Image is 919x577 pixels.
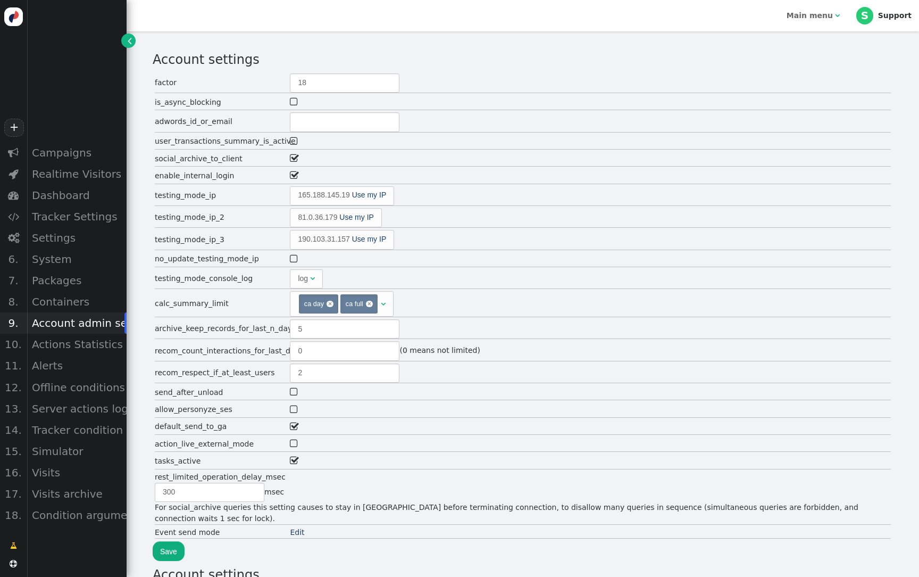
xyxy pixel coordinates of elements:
span:  [290,402,299,417]
span:  [290,385,299,399]
b: Main menu [787,11,833,20]
span: . . . [290,186,394,205]
span:  [8,190,19,201]
div: Settings [27,227,127,249]
span: 36 [315,213,323,221]
div: Simulator [27,441,127,462]
div: Tracker condition state [27,419,127,441]
a: Edit [290,528,304,537]
span: 179 [325,213,337,221]
div: Offline conditions [27,377,127,398]
div: no_update_testing_mode_ip [155,253,288,265]
div: Realtime Visitors [27,163,127,185]
div: calc_summary_limit [155,298,288,309]
a:  [3,536,24,555]
span: 190 [298,235,310,243]
span:  [290,419,299,434]
a: Use my IP [339,213,374,221]
div: Alerts [27,355,127,376]
div: user_transactions_summary_is_active [155,136,288,147]
span: 165 [298,191,310,199]
div: Support [878,11,912,20]
a:  [121,34,136,48]
div: Campaigns [27,142,127,163]
div: Event send mode [155,527,288,538]
div: System [27,249,127,270]
div: Condition search word [27,526,127,547]
span:  [310,275,315,282]
span: 157 [337,235,349,243]
div: Visits [27,462,127,483]
input: recom_respect_if_at_least_users [290,364,399,383]
a: + [4,119,23,137]
span: . . . [290,230,394,249]
div: factor [155,77,288,88]
a: Use my IP [352,191,387,199]
div: Account admin settings [27,312,127,334]
div: Server actions log [27,398,127,419]
div: Actions Statistics [27,334,127,355]
div: testing_mode_ip [155,190,288,201]
img: logo-icon.svg [4,7,23,26]
div: tasks_active [155,456,288,467]
span:  [128,35,132,46]
span:  [290,151,299,166]
div: Tracker Settings [27,206,127,227]
div: adwords_id_or_email [155,116,288,127]
input: rest_limited_operation_delay_msec msecFor social_archive queries this setting causes to stay in [... [155,483,264,502]
div: default_send_to_ga [155,421,288,432]
div: testing_mode_ip_3 [155,234,288,245]
div: recom_count_interactions_for_last_days [155,345,288,357]
input: adwords_id_or_email [290,112,399,131]
span:  [10,540,17,551]
span: 31 [327,235,336,243]
span:  [381,300,386,308]
div: Condition argument strength [27,505,127,526]
span:  [8,233,19,243]
div: social_archive_to_client [155,153,288,164]
div: is_async_blocking [155,97,288,108]
div: recom_respect_if_at_least_users [155,367,288,378]
span: 81 [298,213,306,221]
div: Dashboard [27,185,127,206]
span:  [290,168,299,183]
div: (0 means not limited) [290,341,480,360]
span: ca day [304,300,324,308]
button: Save [153,541,185,560]
input: factor [290,73,399,93]
span:  [290,134,299,149]
span: 145 [327,191,339,199]
a: Use my IP [352,235,387,243]
span:  [290,95,299,109]
h3: Account settings [153,50,893,69]
div: action_live_external_mode [155,439,288,450]
div: enable_internal_login [155,170,288,182]
div: testing_mode_console_log [155,273,288,284]
div: × [327,301,333,308]
div: allow_personyze_ses [155,404,288,415]
span:  [8,211,19,222]
div: Visits archive [27,483,127,505]
div: S [856,7,873,24]
input: recom_count_interactions_for_last_days (0 means not limited) [290,341,399,360]
div: send_after_unload [155,387,288,398]
span:  [290,436,299,451]
span: 103 [313,235,325,243]
div: × [366,301,373,308]
div: archive_keep_records_for_last_n_days [155,323,288,334]
div: testing_mode_ip_2 [155,212,288,223]
div: msec [155,483,891,524]
div: log [298,273,308,284]
span: 188 [313,191,325,199]
span:  [10,560,17,567]
span: ca full [346,300,363,308]
span:  [290,454,299,468]
span:  [9,169,19,179]
div: rest_limited_operation_delay_msec [155,472,288,483]
span: . . . [290,208,381,227]
div: For social_archive queries this setting causes to stay in [GEOGRAPHIC_DATA] before terminating co... [155,502,891,524]
span:  [835,12,840,19]
span: 19 [341,191,350,199]
span:  [8,147,19,158]
div: Containers [27,291,127,312]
